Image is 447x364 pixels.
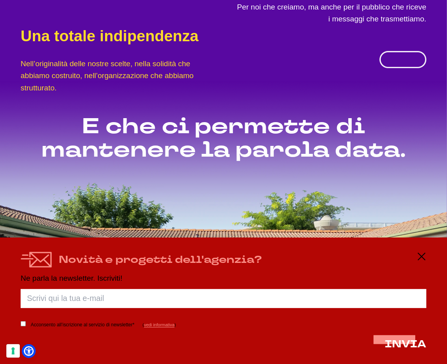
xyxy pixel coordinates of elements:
[385,339,426,350] button: INVIA
[21,25,213,47] h3: Una totale indipendenza
[234,1,426,25] p: Per noi che creiamo, ma anche per il pubblico che riceve i messaggi che trasmettiamo.
[21,115,426,162] h2: E che ci permette di mantenere la parola data.
[31,320,134,329] label: Acconsento all’iscrizione al servizio di newsletter*
[142,322,176,327] span: ( )
[24,346,34,356] a: Open Accessibility Menu
[59,253,262,266] h4: Novità e progetti dell'agenzia?
[385,337,426,351] span: INVIA
[21,289,426,308] input: Scrivi qui la tua e-mail
[21,58,213,94] p: Nell’originalità delle nostre scelte, nella solidità che abbiamo costruito, nell’organizzazione c...
[144,322,175,327] a: vedi informativa
[380,51,426,68] img: nuvola
[21,274,426,282] p: Ne parla la newsletter. Iscriviti!
[6,344,20,358] button: Le tue preferenze relative al consenso per le tecnologie di tracciamento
